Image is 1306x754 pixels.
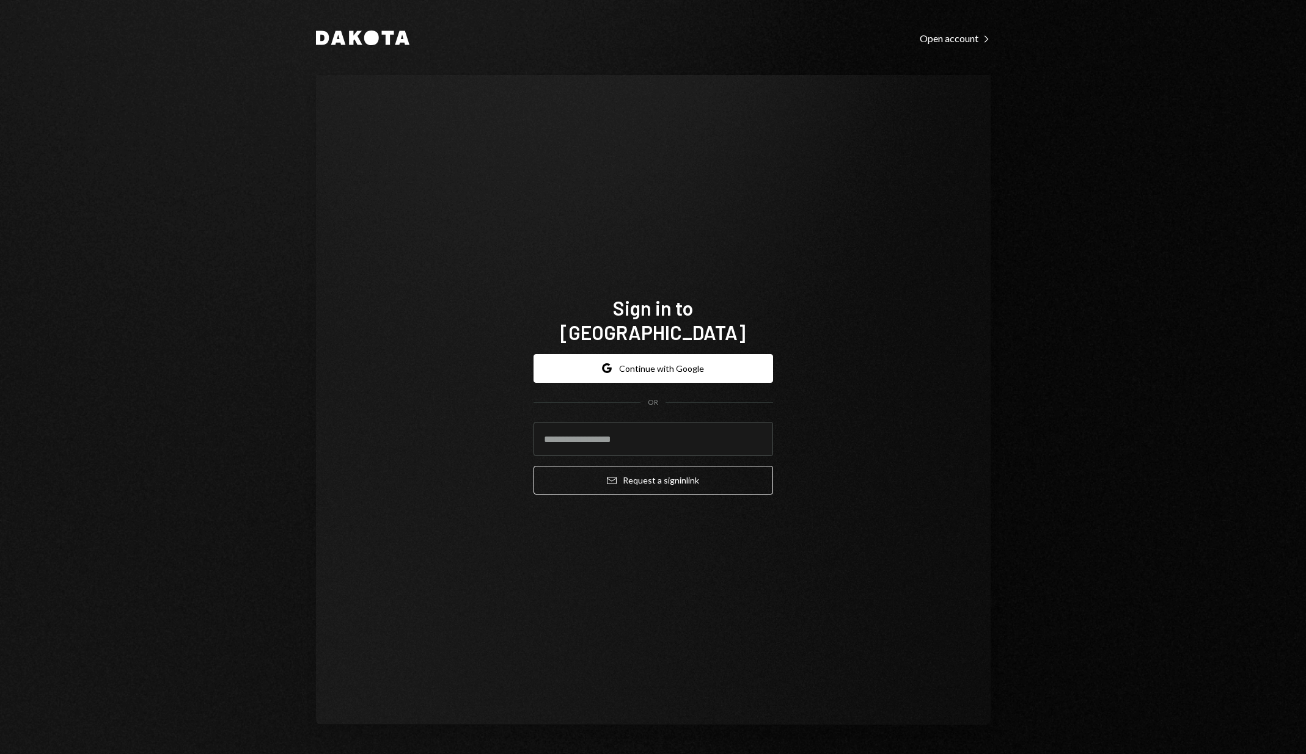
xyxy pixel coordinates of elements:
[534,295,773,344] h1: Sign in to [GEOGRAPHIC_DATA]
[534,354,773,383] button: Continue with Google
[920,32,991,45] div: Open account
[648,397,658,408] div: OR
[920,31,991,45] a: Open account
[534,466,773,495] button: Request a signinlink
